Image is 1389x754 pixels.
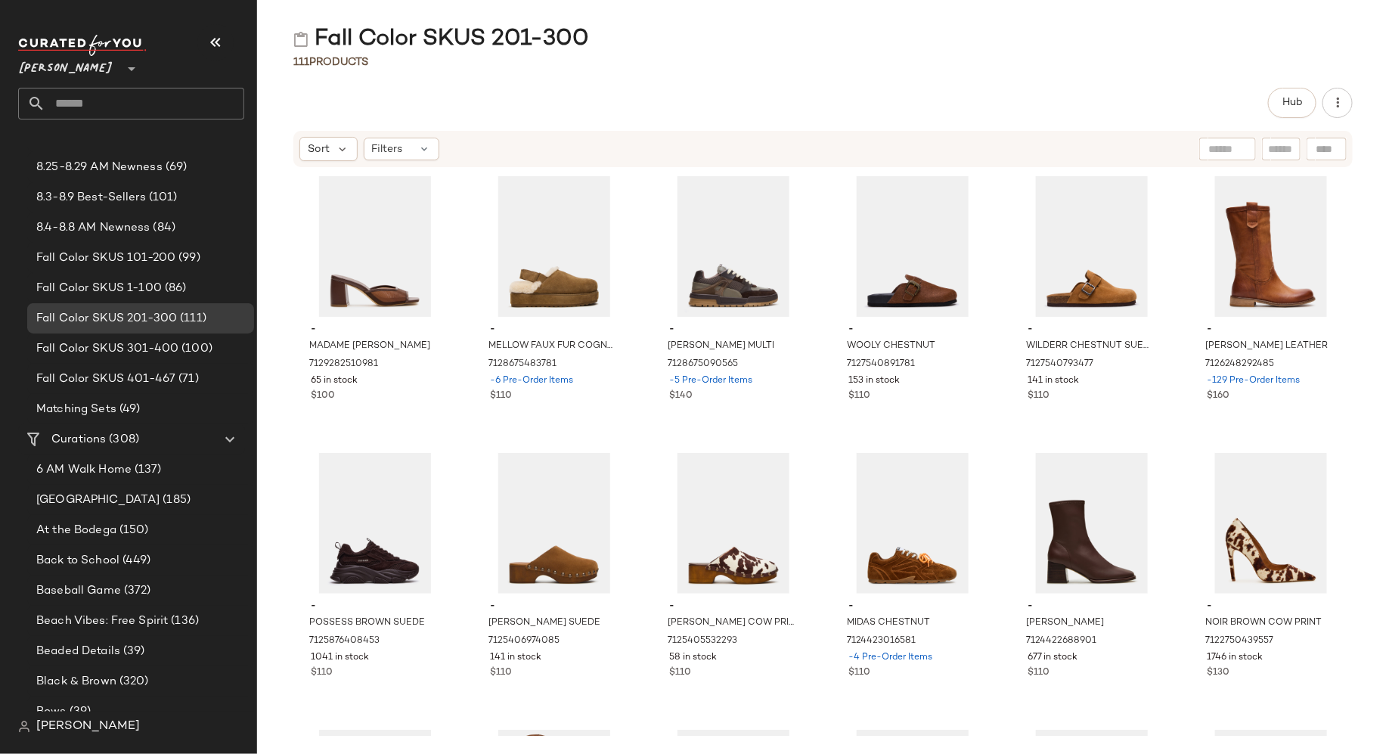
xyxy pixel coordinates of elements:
[488,358,557,371] span: 7128675483781
[36,613,168,630] span: Beach Vibes: Free Spirit
[847,340,935,353] span: WOOLY CHESTNUT
[106,431,139,448] span: (308)
[299,176,451,317] img: STEVEMADDEN_SHOES_MADAME_BROWN_01.jpg
[668,635,737,648] span: 7125405532293
[669,389,693,403] span: $140
[299,453,451,594] img: STEVEMADDEN_MENS_POSSESS_BROWN-SUEDE_01.jpg
[309,340,430,353] span: MADAME [PERSON_NAME]
[1207,374,1300,388] span: -129 Pre-Order Items
[177,310,206,327] span: (111)
[36,310,177,327] span: Fall Color SKUS 201-300
[36,718,140,736] span: [PERSON_NAME]
[847,616,930,630] span: MIDAS CHESTNUT
[1028,600,1156,613] span: -
[1207,600,1335,613] span: -
[1268,88,1316,118] button: Hub
[311,600,439,613] span: -
[836,176,989,317] img: STEVEMADDEN_MENS_WOOLY_CHESTNUT_01.jpg
[36,189,146,206] span: 8.3-8.9 Best-Sellers
[309,616,425,630] span: POSSESS BROWN SUEDE
[1205,358,1274,371] span: 7126248292485
[848,600,977,613] span: -
[1026,358,1093,371] span: 7127540793477
[36,703,67,721] span: Bows
[657,176,810,317] img: STEVEMADDEN_MENS_SANCHEZ_BROWN-MULTI_01_da4ce6a4-b17e-441e-8f5c-dc55efbb5832.jpg
[36,492,160,509] span: [GEOGRAPHIC_DATA]
[668,358,738,371] span: 7128675090565
[120,643,145,660] span: (39)
[311,389,335,403] span: $100
[36,643,120,660] span: Beaded Details
[1195,453,1347,594] img: STEVEMADDEN_SHOES_NOIR-C_BROWN-MULTI_01_65318307-8e74-45d3-a39a-0755616365d8.jpg
[311,323,439,337] span: -
[178,340,212,358] span: (100)
[175,250,200,267] span: (99)
[293,32,308,47] img: svg%3e
[1205,340,1328,353] span: [PERSON_NAME] LEATHER
[1026,340,1155,353] span: WILDERR CHESTNUT SUEDE
[1207,666,1229,680] span: $130
[488,635,560,648] span: 7125406974085
[1028,666,1050,680] span: $110
[175,371,199,388] span: (71)
[490,651,541,665] span: 141 in stock
[132,461,162,479] span: (137)
[1028,374,1079,388] span: 141 in stock
[36,552,119,569] span: Back to School
[36,522,116,539] span: At the Bodega
[67,703,91,721] span: (39)
[116,401,141,418] span: (49)
[848,651,932,665] span: -4 Pre-Order Items
[162,280,187,297] span: (86)
[478,453,631,594] img: STEVEMADDEN_SHOES_DANVER_CHESTNUT-SUEDE.jpg
[478,176,631,317] img: STEVEMADDEN_SHOES_MELLOW-F_COGNAC-SUEDE.jpg
[36,250,175,267] span: Fall Color SKUS 101-200
[1207,389,1229,403] span: $160
[488,616,600,630] span: [PERSON_NAME] SUEDE
[293,57,309,68] span: 111
[490,666,512,680] span: $110
[848,389,870,403] span: $110
[1028,323,1156,337] span: -
[36,673,116,690] span: Black & Brown
[293,54,368,70] div: Products
[160,492,191,509] span: (185)
[1205,635,1273,648] span: 7122750439557
[1205,616,1322,630] span: NOIR BROWN COW PRINT
[1026,616,1104,630] span: [PERSON_NAME]
[488,340,617,353] span: MELLOW FAUX FUR COGNAC SUEDE
[669,374,752,388] span: -5 Pre-Order Items
[36,280,162,297] span: Fall Color SKUS 1-100
[311,374,358,388] span: 65 in stock
[490,323,619,337] span: -
[36,159,163,176] span: 8.25-8.29 AM Newness
[847,635,916,648] span: 7124423016581
[1026,635,1096,648] span: 7124422688901
[18,721,30,733] img: svg%3e
[490,374,573,388] span: -6 Pre-Order Items
[669,600,798,613] span: -
[146,189,178,206] span: (101)
[36,401,116,418] span: Matching Sets
[308,141,330,157] span: Sort
[669,651,717,665] span: 58 in stock
[836,453,989,594] img: STEVEMADDEN_MENS_MIDAS_CHESTNUT_01.jpg
[668,340,774,353] span: [PERSON_NAME] MULTI
[119,552,151,569] span: (449)
[116,522,149,539] span: (150)
[847,358,915,371] span: 7127540891781
[1207,323,1335,337] span: -
[116,673,149,690] span: (320)
[121,582,151,600] span: (372)
[1028,389,1050,403] span: $110
[1015,453,1168,594] img: STEVEMADDEN_SHOES_PAMMY_BROWN_01.jpg
[1207,651,1263,665] span: 1746 in stock
[36,582,121,600] span: Baseball Game
[1028,651,1077,665] span: 677 in stock
[490,600,619,613] span: -
[311,651,369,665] span: 1041 in stock
[36,371,175,388] span: Fall Color SKUS 401-467
[669,323,798,337] span: -
[18,35,147,56] img: cfy_white_logo.C9jOOHJF.svg
[311,666,333,680] span: $110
